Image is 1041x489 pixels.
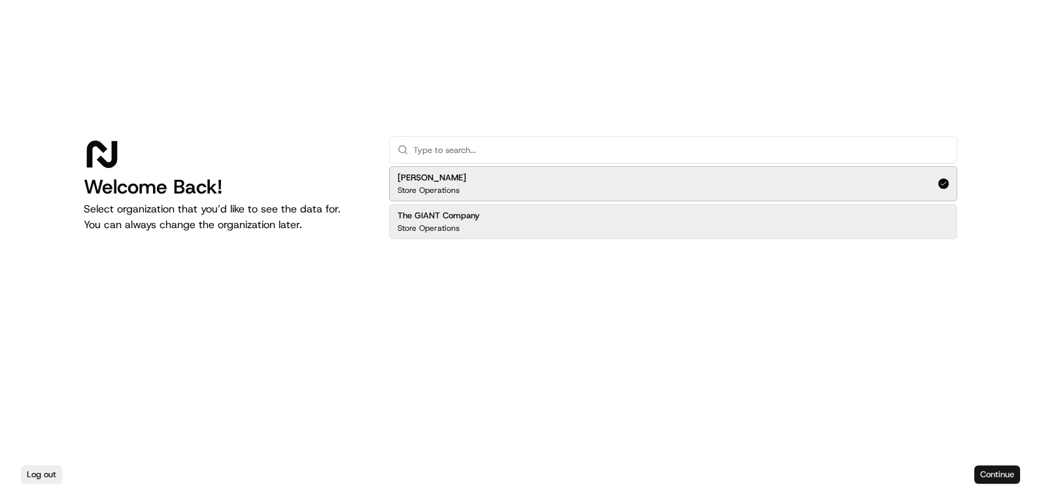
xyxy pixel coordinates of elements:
input: Type to search... [413,137,949,163]
h2: The GIANT Company [398,210,480,222]
h1: Welcome Back! [84,175,368,199]
div: Suggestions [389,163,957,242]
button: Continue [974,465,1020,484]
p: Store Operations [398,185,460,195]
p: Select organization that you’d like to see the data for. You can always change the organization l... [84,201,368,233]
h2: [PERSON_NAME] [398,172,466,184]
button: Log out [21,465,62,484]
p: Store Operations [398,223,460,233]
